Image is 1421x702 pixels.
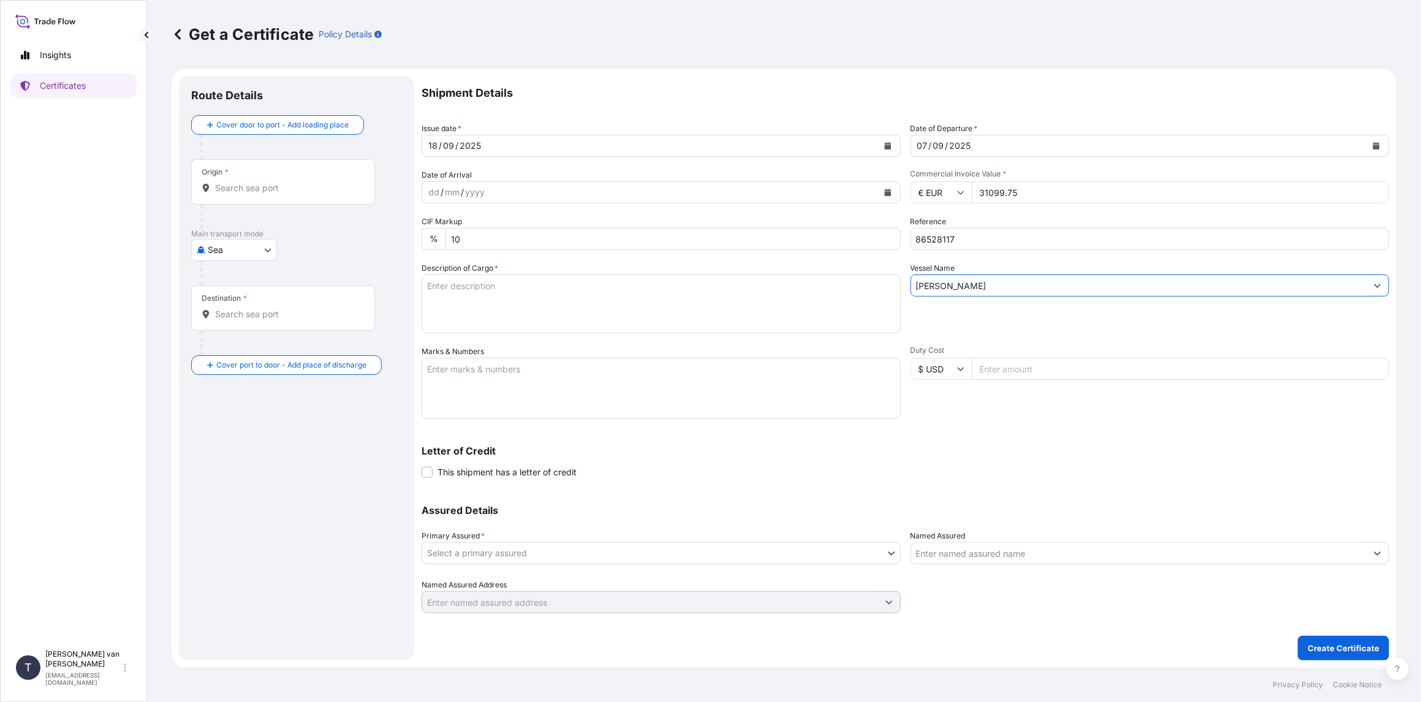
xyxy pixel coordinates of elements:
[202,167,229,177] div: Origin
[216,119,349,131] span: Cover door to port - Add loading place
[45,671,121,686] p: [EMAIL_ADDRESS][DOMAIN_NAME]
[1273,680,1323,690] a: Privacy Policy
[949,138,972,153] div: year,
[878,591,900,613] button: Show suggestions
[911,228,1390,250] input: Enter booking reference
[444,185,461,200] div: month,
[445,228,901,250] input: Enter percentage between 0 and 10%
[422,579,507,591] label: Named Assured Address
[911,542,1367,564] input: Assured Name
[40,80,86,92] p: Certificates
[216,359,366,371] span: Cover port to door - Add place of discharge
[911,345,1390,355] span: Duty Cost
[25,662,32,674] span: T
[191,229,402,239] p: Main transport mode
[191,355,382,375] button: Cover port to door - Add place of discharge
[422,530,485,542] span: Primary Assured
[1366,542,1389,564] button: Show suggestions
[441,185,444,200] div: /
[911,169,1390,179] span: Commercial Invoice Value
[878,183,898,202] button: Calendar
[438,466,577,478] span: This shipment has a letter of credit
[202,293,247,303] div: Destination
[442,138,455,153] div: month,
[439,138,442,153] div: /
[972,358,1390,380] input: Enter amount
[191,115,364,135] button: Cover door to port - Add loading place
[464,185,486,200] div: year,
[911,530,966,542] label: Named Assured
[916,138,929,153] div: day,
[191,88,263,103] p: Route Details
[422,345,484,358] label: Marks & Numbers
[422,123,461,135] span: Issue date
[911,216,947,228] label: Reference
[172,25,314,44] p: Get a Certificate
[911,274,1367,296] input: Type to search vessel name or IMO
[1308,642,1379,654] p: Create Certificate
[422,216,462,228] label: CIF Markup
[422,228,445,250] div: %
[945,138,949,153] div: /
[422,542,901,564] button: Select a primary assured
[422,262,498,274] label: Description of Cargo
[932,138,945,153] div: month,
[215,308,360,320] input: Destination
[427,185,441,200] div: day,
[319,28,372,40] p: Policy Details
[911,123,978,135] span: Date of Departure
[1366,136,1386,156] button: Calendar
[422,76,1389,110] p: Shipment Details
[40,49,71,61] p: Insights
[455,138,458,153] div: /
[911,262,955,274] label: Vessel Name
[427,138,439,153] div: day,
[427,547,527,559] span: Select a primary assured
[1333,680,1382,690] a: Cookie Notice
[461,185,464,200] div: /
[1298,636,1389,660] button: Create Certificate
[45,649,121,669] p: [PERSON_NAME] van [PERSON_NAME]
[878,136,898,156] button: Calendar
[929,138,932,153] div: /
[10,74,137,98] a: Certificates
[191,239,277,261] button: Select transport
[10,43,137,67] a: Insights
[208,244,223,256] span: Sea
[422,591,878,613] input: Named Assured Address
[215,182,360,194] input: Origin
[422,446,1389,456] p: Letter of Credit
[972,181,1390,203] input: Enter amount
[1366,274,1389,296] button: Show suggestions
[422,169,472,181] span: Date of Arrival
[458,138,482,153] div: year,
[422,505,1389,515] p: Assured Details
